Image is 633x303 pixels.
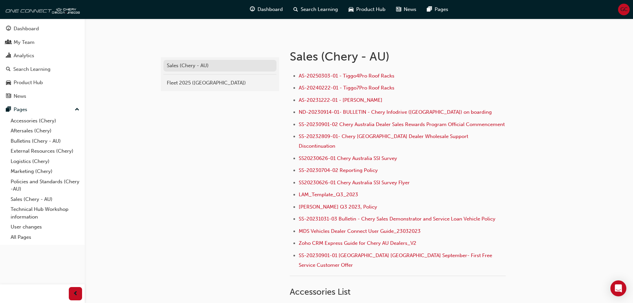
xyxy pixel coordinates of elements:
[6,107,11,113] span: pages-icon
[3,36,82,49] a: My Team
[6,26,11,32] span: guage-icon
[3,103,82,116] button: Pages
[14,79,43,86] div: Product Hub
[8,126,82,136] a: Aftersales (Chery)
[167,79,273,87] div: Fleet 2025 ([GEOGRAPHIC_DATA])
[396,5,401,14] span: news-icon
[8,194,82,205] a: Sales (Chery - AU)
[8,177,82,194] a: Policies and Standards (Chery -AU)
[349,5,354,14] span: car-icon
[3,21,82,103] button: DashboardMy TeamAnalyticsSearch LearningProduct HubNews
[290,49,508,64] h1: Sales (Chery - AU)
[8,166,82,177] a: Marketing (Chery)
[6,40,11,46] span: people-icon
[299,192,358,198] a: LAM_Template_Q3_2023
[299,204,377,210] a: [PERSON_NAME] Q3 2023, Policy
[620,6,628,13] span: GC
[299,167,378,173] a: SS-20230704-02 Reporting Policy
[163,77,276,89] a: Fleet 2025 ([GEOGRAPHIC_DATA])
[250,5,255,14] span: guage-icon
[3,90,82,102] a: News
[299,252,493,268] a: SS-20230901-01 [GEOGRAPHIC_DATA] [GEOGRAPHIC_DATA] September- First Free Service Customer Offer
[290,287,351,297] span: Accessories List
[258,6,283,13] span: Dashboard
[299,228,421,234] a: MDS Vehicles Dealer Connect User Guide_23032023
[73,290,78,298] span: prev-icon
[13,66,51,73] div: Search Learning
[299,133,470,149] a: SS-20232809-01- Chery [GEOGRAPHIC_DATA] Dealer Wholesale Support Discontinuation
[427,5,432,14] span: pages-icon
[3,3,80,16] img: oneconnect
[391,3,422,16] a: news-iconNews
[14,92,26,100] div: News
[75,105,79,114] span: up-icon
[343,3,391,16] a: car-iconProduct Hub
[299,109,492,115] a: ND-20230914-01- BULLETIN - Chery Infodrive ([GEOGRAPHIC_DATA]) on boarding
[163,60,276,72] a: Sales (Chery - AU)
[14,106,27,113] div: Pages
[299,155,397,161] a: SS20230626-01 Chery Australia SSI Survey
[293,5,298,14] span: search-icon
[14,52,34,60] div: Analytics
[299,240,416,246] a: Zoho CRM Express Guide for Chery AU Dealers_V2
[6,67,11,73] span: search-icon
[3,23,82,35] a: Dashboard
[8,146,82,156] a: External Resources (Chery)
[8,136,82,146] a: Bulletins (Chery - AU)
[618,4,630,15] button: GC
[167,62,273,70] div: Sales (Chery - AU)
[299,216,495,222] a: SS-20231031-03 Bulletin - Chery Sales Demonstrator and Service Loan Vehicle Policy
[14,39,35,46] div: My Team
[8,156,82,167] a: Logistics (Chery)
[299,97,382,103] a: AS-20231222-01 - [PERSON_NAME]
[14,25,39,33] div: Dashboard
[422,3,454,16] a: pages-iconPages
[8,116,82,126] a: Accessories (Chery)
[299,180,410,186] a: SS20230626-01 Chery Australia SSI Survey Flyer
[299,73,394,79] a: AS-20250303-01 - Tiggo4Pro Roof Racks
[301,6,338,13] span: Search Learning
[356,6,385,13] span: Product Hub
[3,50,82,62] a: Analytics
[245,3,288,16] a: guage-iconDashboard
[3,63,82,76] a: Search Learning
[404,6,416,13] span: News
[3,76,82,89] a: Product Hub
[288,3,343,16] a: search-iconSearch Learning
[8,204,82,222] a: Technical Hub Workshop information
[6,93,11,99] span: news-icon
[299,121,505,127] a: SS-20230901-02 Chery Australia Dealer Sales Rewards Program Official Commencement
[6,80,11,86] span: car-icon
[8,232,82,242] a: All Pages
[6,53,11,59] span: chart-icon
[299,85,394,91] a: AS-20240222-01 - Tiggo7Pro Roof Racks
[610,280,626,296] div: Open Intercom Messenger
[8,222,82,232] a: User changes
[435,6,448,13] span: Pages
